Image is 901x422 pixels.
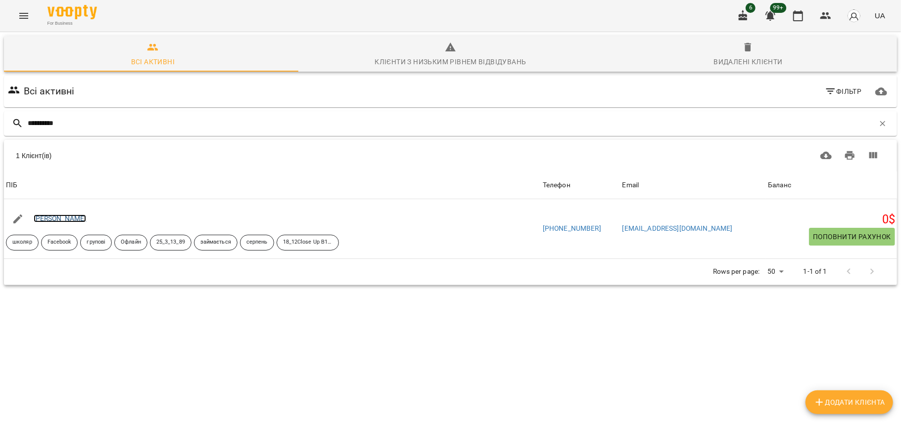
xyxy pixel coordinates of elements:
div: Facebook [41,235,78,251]
div: Sort [768,179,791,191]
div: групові [80,235,112,251]
button: UA [871,6,889,25]
div: Sort [543,179,570,191]
h6: Всі активні [24,84,75,99]
p: серпень [246,238,268,247]
div: школяр [6,235,39,251]
button: Завантажити CSV [814,144,838,168]
p: школяр [12,238,32,247]
div: Баланс [768,179,791,191]
p: групові [87,238,105,247]
div: Телефон [543,179,570,191]
a: [PHONE_NUMBER] [543,224,601,232]
button: Вигляд колонок [861,144,885,168]
span: Email [622,179,764,191]
img: avatar_s.png [847,9,861,23]
p: Facebook [47,238,72,247]
img: Voopty Logo [47,5,97,19]
p: 18_12Close Up B1 AdjAdv [283,238,332,247]
button: Поповнити рахунок [809,228,895,246]
div: 25_3_13_89 [150,235,191,251]
a: [EMAIL_ADDRESS][DOMAIN_NAME] [622,224,733,232]
span: 99+ [770,3,787,13]
span: Фільтр [825,85,862,97]
p: 1-1 of 1 [804,267,827,277]
button: Друк [838,144,862,168]
span: For Business [47,20,97,27]
div: Table Toolbar [4,140,897,171]
div: Sort [6,179,17,191]
div: Всі активні [131,56,175,68]
div: 50 [763,264,787,279]
a: [PERSON_NAME] [34,214,87,222]
span: Телефон [543,179,618,191]
button: Menu [12,4,36,28]
span: Баланс [768,179,895,191]
p: Rows per page: [713,267,759,277]
div: 18_12Close Up B1 AdjAdv [277,235,339,251]
div: Клієнти з низьким рівнем відвідувань [375,56,526,68]
p: 25_3_13_89 [156,238,185,247]
div: серпень [240,235,274,251]
div: Sort [622,179,639,191]
div: Email [622,179,639,191]
span: UA [875,10,885,21]
span: ПІБ [6,179,539,191]
h5: 0 $ [768,212,895,227]
p: Офлайн [121,238,141,247]
div: займається [194,235,237,251]
button: Фільтр [821,83,866,100]
div: ПІБ [6,179,17,191]
div: 1 Клієнт(ів) [16,151,433,161]
span: 6 [746,3,756,13]
span: Поповнити рахунок [813,231,891,243]
div: Видалені клієнти [714,56,783,68]
p: займається [200,238,231,247]
div: Офлайн [114,235,147,251]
